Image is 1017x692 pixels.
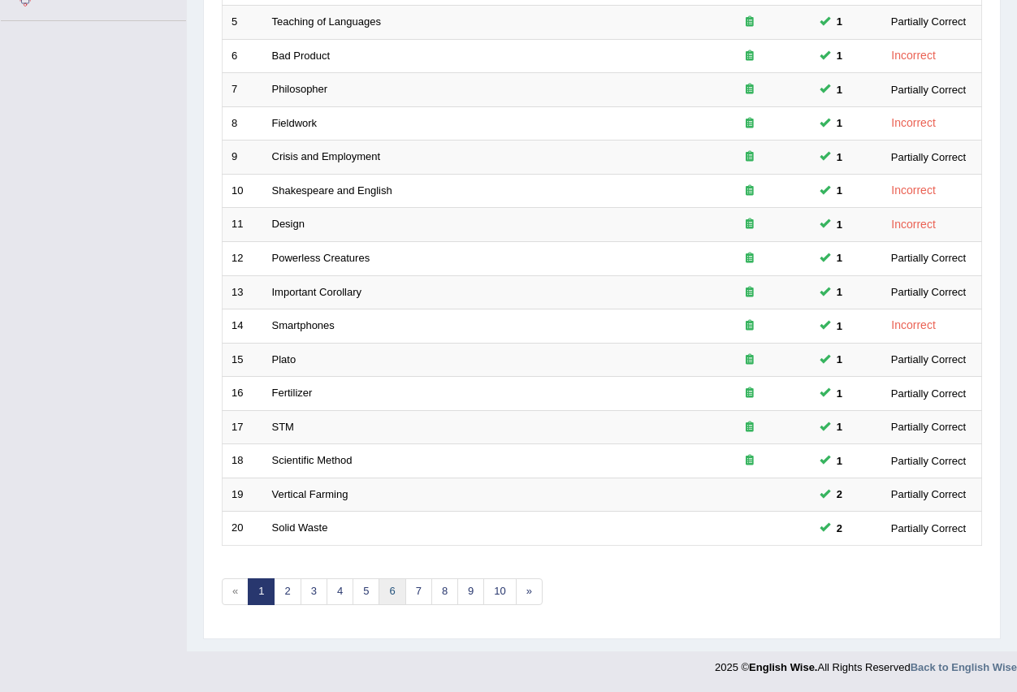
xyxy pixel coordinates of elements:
div: Incorrect [885,46,942,65]
a: 3 [301,578,327,605]
span: You can still take this question [830,452,849,469]
div: Partially Correct [885,283,972,301]
div: Exam occurring question [698,49,802,64]
div: Exam occurring question [698,285,802,301]
div: Exam occurring question [698,116,802,132]
td: 15 [223,343,263,377]
div: Exam occurring question [698,352,802,368]
span: You can still take this question [830,149,849,166]
a: 1 [248,578,275,605]
a: 10 [483,578,516,605]
td: 17 [223,410,263,444]
span: « [222,578,249,605]
div: Exam occurring question [698,82,802,97]
a: Plato [272,353,296,365]
span: You can still take this question [830,318,849,335]
div: Exam occurring question [698,251,802,266]
div: Exam occurring question [698,318,802,334]
div: Exam occurring question [698,184,802,199]
a: 9 [457,578,484,605]
td: 9 [223,141,263,175]
td: 13 [223,275,263,309]
div: Incorrect [885,181,942,200]
a: 4 [327,578,353,605]
div: Exam occurring question [698,15,802,30]
div: Partially Correct [885,351,972,368]
a: 2 [274,578,301,605]
a: Crisis and Employment [272,150,381,162]
span: You can still take this question [830,249,849,266]
a: Scientific Method [272,454,353,466]
a: 8 [431,578,458,605]
div: Exam occurring question [698,217,802,232]
div: Partially Correct [885,249,972,266]
span: You can still take this question [830,182,849,199]
td: 6 [223,39,263,73]
span: You can still take this question [830,81,849,98]
div: Incorrect [885,316,942,335]
div: Partially Correct [885,13,972,30]
strong: English Wise. [749,661,817,673]
span: You can still take this question [830,385,849,402]
a: Fieldwork [272,117,318,129]
div: Exam occurring question [698,149,802,165]
div: Partially Correct [885,520,972,537]
div: 2025 © All Rights Reserved [715,651,1017,675]
div: Incorrect [885,215,942,234]
div: Partially Correct [885,418,972,435]
div: Partially Correct [885,149,972,166]
td: 10 [223,174,263,208]
div: Partially Correct [885,81,972,98]
span: You can still take this question [830,486,849,503]
td: 20 [223,512,263,546]
a: Vertical Farming [272,488,348,500]
td: 19 [223,478,263,512]
div: Incorrect [885,114,942,132]
span: You can still take this question [830,13,849,30]
span: You can still take this question [830,115,849,132]
span: You can still take this question [830,351,849,368]
td: 8 [223,106,263,141]
td: 5 [223,6,263,40]
td: 18 [223,444,263,478]
a: Bad Product [272,50,331,62]
td: 7 [223,73,263,107]
a: Important Corollary [272,286,362,298]
span: You can still take this question [830,283,849,301]
a: Solid Waste [272,521,328,534]
a: Design [272,218,305,230]
a: » [516,578,543,605]
a: Teaching of Languages [272,15,381,28]
a: 5 [353,578,379,605]
div: Partially Correct [885,385,972,402]
a: Powerless Creatures [272,252,370,264]
a: Back to English Wise [911,661,1017,673]
td: 11 [223,208,263,242]
span: You can still take this question [830,418,849,435]
td: 12 [223,241,263,275]
a: Smartphones [272,319,335,331]
a: Shakespeare and English [272,184,392,197]
a: 6 [379,578,405,605]
a: 7 [405,578,432,605]
a: STM [272,421,294,433]
div: Partially Correct [885,486,972,503]
span: You can still take this question [830,216,849,233]
span: You can still take this question [830,520,849,537]
div: Exam occurring question [698,453,802,469]
a: Fertilizer [272,387,313,399]
td: 14 [223,309,263,344]
a: Philosopher [272,83,328,95]
td: 16 [223,377,263,411]
div: Exam occurring question [698,386,802,401]
div: Partially Correct [885,452,972,469]
div: Exam occurring question [698,420,802,435]
span: You can still take this question [830,47,849,64]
